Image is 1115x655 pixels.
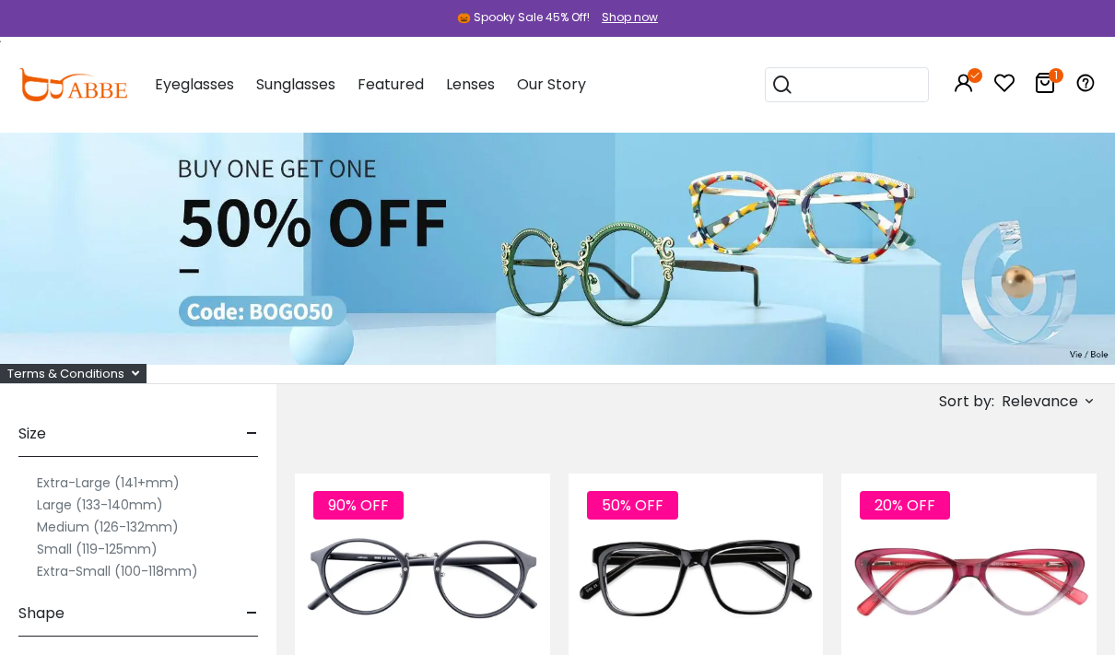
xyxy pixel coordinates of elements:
[358,74,424,95] span: Featured
[37,560,198,582] label: Extra-Small (100-118mm)
[517,74,586,95] span: Our Story
[1049,68,1063,83] i: 1
[602,9,658,26] div: Shop now
[446,74,495,95] span: Lenses
[18,412,46,456] span: Size
[313,491,404,520] span: 90% OFF
[593,9,658,25] a: Shop now
[587,491,678,520] span: 50% OFF
[860,491,950,520] span: 20% OFF
[155,74,234,95] span: Eyeglasses
[1002,385,1078,418] span: Relevance
[18,68,127,101] img: abbeglasses.com
[939,391,994,412] span: Sort by:
[246,412,258,456] span: -
[37,538,158,560] label: Small (119-125mm)
[1034,76,1056,97] a: 1
[37,494,163,516] label: Large (133-140mm)
[18,591,65,636] span: Shape
[37,472,180,494] label: Extra-Large (141+mm)
[246,591,258,636] span: -
[457,9,590,26] div: 🎃 Spooky Sale 45% Off!
[256,74,335,95] span: Sunglasses
[37,516,179,538] label: Medium (126-132mm)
